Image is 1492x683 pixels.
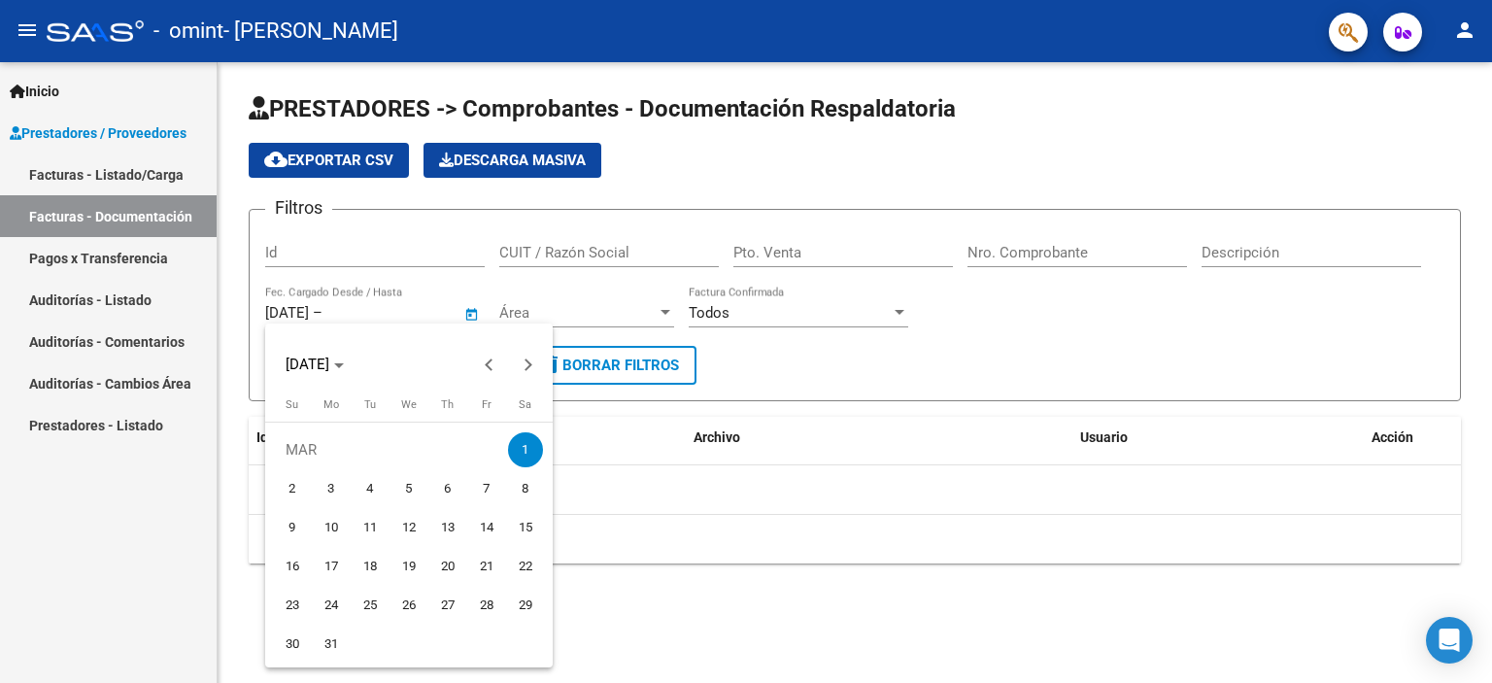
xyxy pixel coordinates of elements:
[390,586,428,625] button: March 26, 2025
[390,469,428,508] button: March 5, 2025
[312,625,351,664] button: March 31, 2025
[390,547,428,586] button: March 19, 2025
[508,510,543,545] span: 15
[312,508,351,547] button: March 10, 2025
[506,469,545,508] button: March 8, 2025
[469,549,504,584] span: 21
[351,547,390,586] button: March 18, 2025
[273,586,312,625] button: March 23, 2025
[314,471,349,506] span: 3
[351,586,390,625] button: March 25, 2025
[506,430,545,469] button: March 1, 2025
[508,549,543,584] span: 22
[508,588,543,623] span: 29
[351,469,390,508] button: March 4, 2025
[1426,617,1473,664] div: Open Intercom Messenger
[430,471,465,506] span: 6
[275,588,310,623] span: 23
[391,549,426,584] span: 19
[467,586,506,625] button: March 28, 2025
[286,356,329,373] span: [DATE]
[275,510,310,545] span: 9
[314,510,349,545] span: 10
[428,508,467,547] button: March 13, 2025
[509,345,548,384] button: Next month
[312,469,351,508] button: March 3, 2025
[428,547,467,586] button: March 20, 2025
[273,469,312,508] button: March 2, 2025
[275,549,310,584] span: 16
[469,510,504,545] span: 14
[351,508,390,547] button: March 11, 2025
[506,547,545,586] button: March 22, 2025
[508,471,543,506] span: 8
[353,510,388,545] span: 11
[353,588,388,623] span: 25
[323,398,339,411] span: Mo
[508,432,543,467] span: 1
[469,588,504,623] span: 28
[364,398,376,411] span: Tu
[312,586,351,625] button: March 24, 2025
[391,471,426,506] span: 5
[273,547,312,586] button: March 16, 2025
[441,398,454,411] span: Th
[278,347,352,382] button: Choose month and year
[467,547,506,586] button: March 21, 2025
[469,471,504,506] span: 7
[273,625,312,664] button: March 30, 2025
[470,345,509,384] button: Previous month
[353,471,388,506] span: 4
[275,627,310,662] span: 30
[428,586,467,625] button: March 27, 2025
[467,508,506,547] button: March 14, 2025
[314,549,349,584] span: 17
[273,508,312,547] button: March 9, 2025
[430,588,465,623] span: 27
[312,547,351,586] button: March 17, 2025
[391,588,426,623] span: 26
[430,549,465,584] span: 20
[519,398,531,411] span: Sa
[286,398,298,411] span: Su
[391,510,426,545] span: 12
[428,469,467,508] button: March 6, 2025
[401,398,417,411] span: We
[314,627,349,662] span: 31
[390,508,428,547] button: March 12, 2025
[314,588,349,623] span: 24
[506,586,545,625] button: March 29, 2025
[273,430,506,469] td: MAR
[430,510,465,545] span: 13
[467,469,506,508] button: March 7, 2025
[506,508,545,547] button: March 15, 2025
[275,471,310,506] span: 2
[482,398,492,411] span: Fr
[353,549,388,584] span: 18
